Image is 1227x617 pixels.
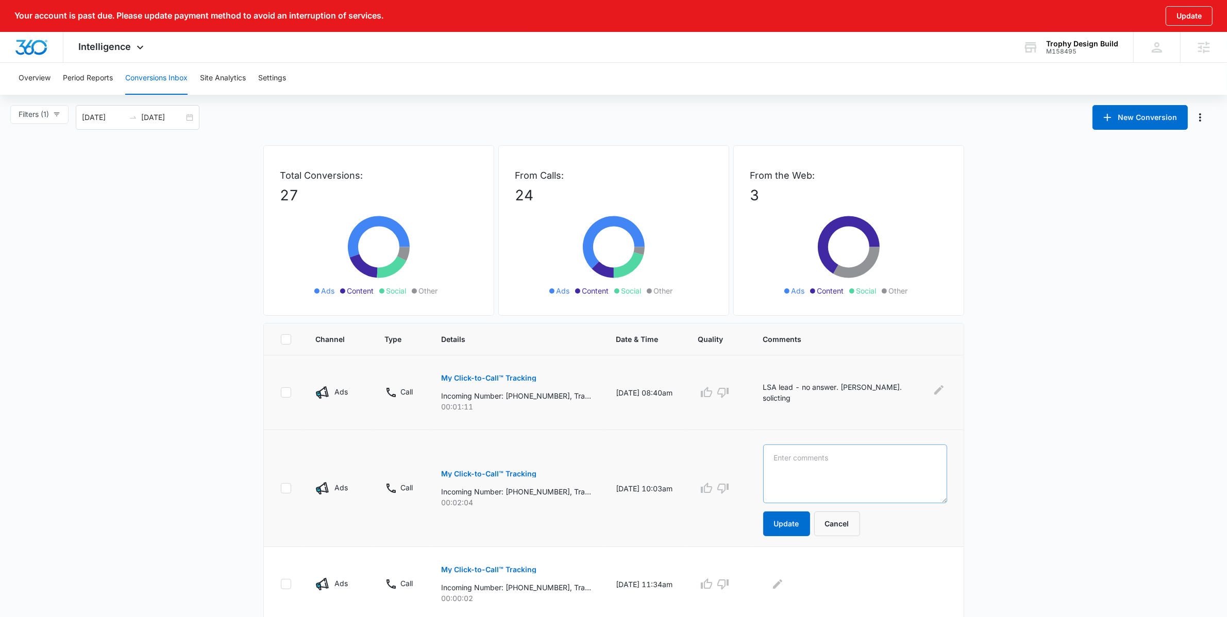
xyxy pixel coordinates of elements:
[442,497,592,508] p: 00:02:04
[442,486,592,497] p: Incoming Number: [PHONE_NUMBER], Tracking Number: [PHONE_NUMBER], Ring To: [PHONE_NUMBER], Caller...
[698,334,724,345] span: Quality
[200,62,246,95] button: Site Analytics
[889,285,908,296] span: Other
[604,355,686,430] td: [DATE] 08:40am
[129,113,137,122] span: swap-right
[419,285,438,296] span: Other
[401,386,413,397] p: Call
[792,285,805,296] span: Ads
[442,334,577,345] span: Details
[604,430,686,547] td: [DATE] 10:03am
[442,461,537,486] button: My Click-to-Call™ Tracking
[557,285,570,296] span: Ads
[125,62,188,95] button: Conversions Inbox
[335,578,348,589] p: Ads
[316,334,345,345] span: Channel
[763,334,932,345] span: Comments
[280,168,477,182] p: Total Conversions:
[1046,40,1118,48] div: account name
[442,470,537,477] p: My Click-to-Call™ Tracking
[515,184,712,206] p: 24
[322,285,335,296] span: Ads
[856,285,877,296] span: Social
[442,374,537,382] p: My Click-to-Call™ Tracking
[347,285,374,296] span: Content
[442,582,592,593] p: Incoming Number: [PHONE_NUMBER], Tracking Number: [PHONE_NUMBER], Ring To: [PHONE_NUMBER], Caller...
[401,578,413,589] p: Call
[79,41,131,52] span: Intelligence
[401,482,413,493] p: Call
[335,482,348,493] p: Ads
[763,382,925,403] p: LSA lead - no answer. [PERSON_NAME]. solicting
[141,112,184,123] input: End date
[931,382,947,398] button: Edit Comments
[280,184,477,206] p: 27
[10,105,69,124] button: Filters (1)
[1046,48,1118,55] div: account id
[19,62,51,95] button: Overview
[442,557,537,582] button: My Click-to-Call™ Tracking
[129,113,137,122] span: to
[63,62,113,95] button: Period Reports
[442,366,537,390] button: My Click-to-Call™ Tracking
[1166,6,1213,26] button: Update
[814,511,860,536] button: Cancel
[386,285,407,296] span: Social
[335,386,348,397] p: Ads
[817,285,844,296] span: Content
[82,112,125,123] input: Start date
[19,109,49,120] span: Filters (1)
[442,593,592,604] p: 00:00:02
[1092,105,1188,130] button: New Conversion
[763,511,810,536] button: Update
[63,32,162,62] div: Intelligence
[442,390,592,401] p: Incoming Number: [PHONE_NUMBER], Tracking Number: [PHONE_NUMBER], Ring To: [PHONE_NUMBER], Caller...
[385,334,402,345] span: Type
[258,62,286,95] button: Settings
[442,401,592,412] p: 00:01:11
[621,285,642,296] span: Social
[515,168,712,182] p: From Calls:
[1192,109,1208,126] button: Manage Numbers
[750,168,947,182] p: From the Web:
[442,566,537,573] p: My Click-to-Call™ Tracking
[582,285,609,296] span: Content
[654,285,673,296] span: Other
[616,334,659,345] span: Date & Time
[750,184,947,206] p: 3
[14,11,383,21] p: Your account is past due. Please update payment method to avoid an interruption of services.
[769,576,786,592] button: Edit Comments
